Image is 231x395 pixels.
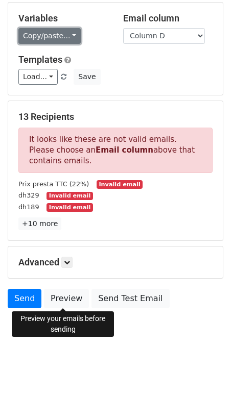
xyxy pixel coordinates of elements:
[74,69,100,85] button: Save
[180,346,231,395] iframe: Chat Widget
[123,13,213,24] h5: Email column
[18,191,39,199] small: dh329
[18,128,213,173] p: It looks like these are not valid emails. Please choose an above that contains emails.
[47,192,93,201] small: Invalid email
[44,289,89,308] a: Preview
[8,289,41,308] a: Send
[18,111,213,122] h5: 13 Recipients
[47,203,93,212] small: Invalid email
[18,28,81,44] a: Copy/paste...
[18,69,58,85] a: Load...
[18,257,213,268] h5: Advanced
[180,346,231,395] div: Widget de chat
[12,311,114,337] div: Preview your emails before sending
[91,289,169,308] a: Send Test Email
[97,180,143,189] small: Invalid email
[18,54,62,65] a: Templates
[96,145,153,155] strong: Email column
[18,203,39,211] small: dh189
[18,180,89,188] small: Prix presta TTC (22%)
[18,217,61,230] a: +10 more
[18,13,108,24] h5: Variables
